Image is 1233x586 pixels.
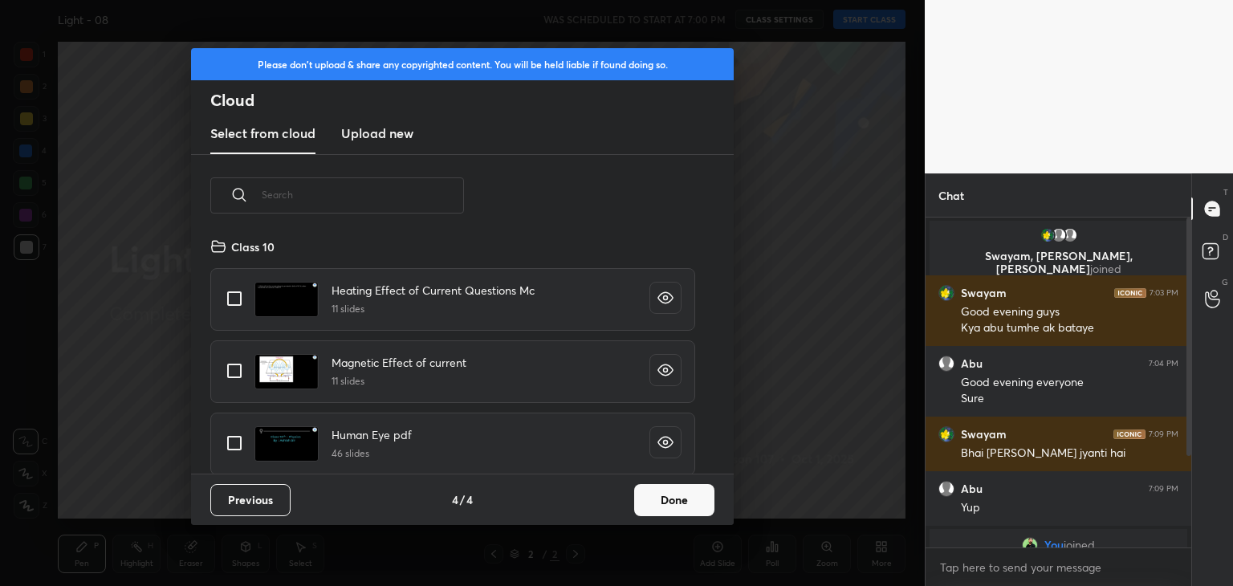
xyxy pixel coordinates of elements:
div: Good evening everyone [961,375,1178,391]
p: T [1223,186,1228,198]
h5: 11 slides [332,302,535,316]
h2: Cloud [210,90,734,111]
h6: Swayam [961,286,1007,300]
img: default.png [1062,227,1078,243]
img: 9802b4cbdbab4d4381d2480607a75a70.jpg [938,285,954,301]
div: Yup [961,500,1178,516]
h3: Select from cloud [210,124,315,143]
div: Bhai [PERSON_NAME] jyanti hai [961,446,1178,462]
h5: 46 slides [332,446,412,461]
button: Done [634,484,714,516]
img: 9802b4cbdbab4d4381d2480607a75a70.jpg [938,426,954,442]
span: joined [1090,261,1121,276]
h4: Heating Effect of Current Questions Mc [332,282,535,299]
img: 1724157124TMSSOT.pdf [254,426,319,462]
div: Sure [961,391,1178,407]
img: 9802b4cbdbab4d4381d2480607a75a70.jpg [1040,227,1056,243]
div: Please don't upload & share any copyrighted content. You will be held liable if found doing so. [191,48,734,80]
img: default.png [938,481,954,497]
div: grid [926,218,1191,548]
span: joined [1064,539,1095,551]
div: Good evening guys [961,304,1178,320]
div: grid [191,232,714,474]
img: iconic-dark.1390631f.png [1114,288,1146,298]
h4: Class 10 [231,238,275,255]
h4: 4 [466,491,473,508]
h4: 4 [452,491,458,508]
img: default.png [1051,227,1067,243]
h6: Abu [961,482,983,496]
div: 7:04 PM [1149,359,1178,368]
p: D [1223,231,1228,243]
div: Kya abu tumhe ak bataye [961,320,1178,336]
div: 7:03 PM [1150,288,1178,298]
img: 1703139507Q8JLSL.pdf [254,354,319,389]
h4: Human Eye pdf [332,426,412,443]
p: Swayam, [PERSON_NAME], [PERSON_NAME] [939,250,1178,275]
h6: Abu [961,356,983,371]
img: default.png [938,356,954,372]
p: G [1222,276,1228,288]
h6: Swayam [961,427,1007,442]
h4: Magnetic Effect of current [332,354,466,371]
img: 1697694565B20MD0.pdf [254,282,319,317]
p: Chat [926,174,977,217]
span: You [1044,539,1064,551]
div: 7:09 PM [1149,429,1178,439]
h3: Upload new [341,124,413,143]
button: Previous [210,484,291,516]
img: iconic-dark.1390631f.png [1113,429,1146,439]
h5: 11 slides [332,374,466,389]
h4: / [460,491,465,508]
div: 7:09 PM [1149,484,1178,494]
img: 7c3e05ebfe504e4a8e8bf48c97542d0d.jpg [1022,537,1038,553]
input: Search [262,161,464,229]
